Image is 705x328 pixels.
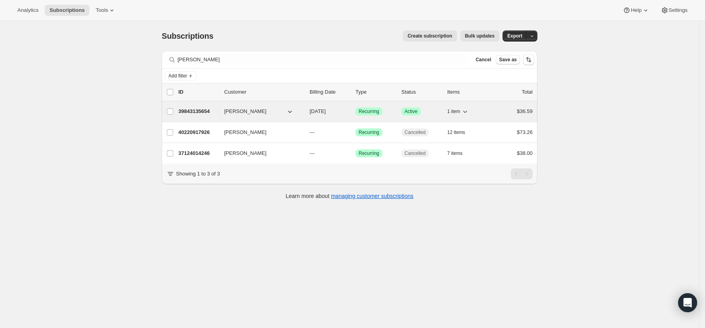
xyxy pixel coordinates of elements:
button: 7 items [447,148,471,159]
input: Filter subscribers [178,54,468,65]
button: Save as [496,55,520,64]
button: [PERSON_NAME] [219,147,299,160]
span: $38.00 [517,150,533,156]
span: Help [631,7,641,13]
span: Cancelled [404,150,425,156]
button: Help [618,5,654,16]
span: Add filter [168,73,187,79]
button: Create subscription [403,30,457,41]
span: 7 items [447,150,463,156]
p: 39843135654 [178,107,218,115]
button: Add filter [165,71,197,81]
button: Sort the results [523,54,534,65]
button: Tools [91,5,121,16]
button: Export [503,30,527,41]
span: Settings [669,7,688,13]
button: 12 items [447,127,474,138]
span: [PERSON_NAME] [224,128,267,136]
button: Settings [656,5,692,16]
p: Learn more about [286,192,414,200]
span: 1 item [447,108,460,115]
button: Cancel [473,55,494,64]
a: managing customer subscriptions [331,193,414,199]
span: Bulk updates [465,33,495,39]
span: Export [507,33,522,39]
span: [PERSON_NAME] [224,107,267,115]
span: [DATE] [310,108,326,114]
div: 37124014246[PERSON_NAME]---SuccessRecurringCancelled7 items$38.00 [178,148,533,159]
p: Customer [224,88,303,96]
span: --- [310,129,315,135]
span: $73.26 [517,129,533,135]
button: 1 item [447,106,469,117]
div: IDCustomerBilling DateTypeStatusItemsTotal [178,88,533,96]
span: Recurring [359,150,379,156]
span: Save as [499,57,517,63]
button: [PERSON_NAME] [219,105,299,118]
nav: Pagination [511,168,533,179]
div: 40220917926[PERSON_NAME]---SuccessRecurringCancelled12 items$73.26 [178,127,533,138]
span: Subscriptions [162,32,214,40]
span: 12 items [447,129,465,136]
button: [PERSON_NAME] [219,126,299,139]
span: Create subscription [408,33,452,39]
p: Billing Date [310,88,349,96]
div: Type [355,88,395,96]
p: 40220917926 [178,128,218,136]
span: Subscriptions [49,7,85,13]
button: Bulk updates [460,30,499,41]
span: Cancel [476,57,491,63]
p: Showing 1 to 3 of 3 [176,170,220,178]
p: ID [178,88,218,96]
p: 37124014246 [178,149,218,157]
span: Recurring [359,108,379,115]
span: Active [404,108,418,115]
p: Status [401,88,441,96]
div: 39843135654[PERSON_NAME][DATE]SuccessRecurringSuccessActive1 item$36.59 [178,106,533,117]
span: Cancelled [404,129,425,136]
span: Analytics [17,7,38,13]
span: $36.59 [517,108,533,114]
div: Items [447,88,487,96]
span: Recurring [359,129,379,136]
button: Analytics [13,5,43,16]
button: Subscriptions [45,5,89,16]
span: [PERSON_NAME] [224,149,267,157]
span: --- [310,150,315,156]
div: Open Intercom Messenger [678,293,697,312]
p: Total [522,88,533,96]
span: Tools [96,7,108,13]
